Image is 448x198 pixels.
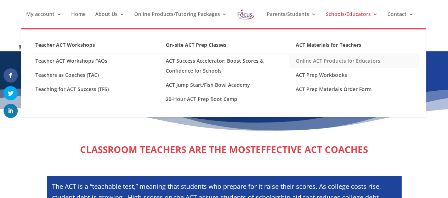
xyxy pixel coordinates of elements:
[289,68,419,82] a: ACT Prep Workbooks
[28,68,159,82] a: Teachers as Coaches (TAC)
[134,12,227,28] a: Online Products/Tutoring Packages
[266,12,316,28] a: Parents/Students
[325,12,378,28] a: Schools/Educators
[159,78,289,92] a: ACT Jump Start/Fish Bowl Academy
[159,54,289,78] a: ACT Success Accelerator: Boost Scores & Confidence for Schools
[159,40,289,54] a: On-site ACT Prep Classes
[159,92,289,106] a: 20-Hour ACT Prep Boot Camp
[28,82,159,96] a: Teaching for ACT Success (TFS)
[387,12,413,28] a: Contact
[237,8,255,21] img: Focus on Learning
[26,12,62,28] a: My account
[28,40,159,54] a: Teacher ACT Workshops
[80,143,256,156] strong: CLASSROOM TEACHERS ARE THE MOST
[289,82,419,96] a: ACT Prep Materials Order Form
[289,40,419,54] a: ACT Materials for Teachers
[289,54,419,68] a: Online ACT Products for Educators
[95,12,125,28] a: About Us
[71,12,86,28] a: Home
[256,143,368,156] strong: EFFECTIVE ACT COACHES
[28,54,159,68] a: Teacher ACT Workshops FAQs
